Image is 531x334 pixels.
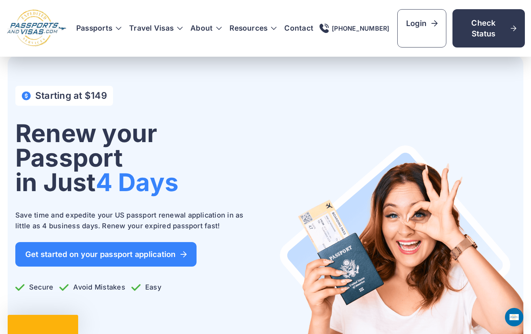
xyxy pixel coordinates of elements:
a: Check Status [452,9,525,47]
span: Check Status [461,18,516,39]
h1: Renew your Passport in Just [15,121,259,195]
span: Get started on your passport application [25,250,187,258]
img: Logo [6,9,67,47]
h3: Resources [229,25,277,32]
h4: Starting at $149 [35,90,107,101]
p: Save time and expedite your US passport renewal application in as little as 4 business days. Rene... [15,210,253,231]
a: [PHONE_NUMBER] [320,24,389,33]
a: Login [397,9,446,47]
h3: Passports [76,25,121,32]
a: About [190,25,213,32]
a: Get started on your passport application [15,242,197,267]
p: Avoid Mistakes [59,282,125,293]
p: Secure [15,282,53,293]
p: Easy [131,282,161,293]
a: Contact [284,25,313,32]
h3: Travel Visas [129,25,183,32]
span: 4 Days [96,167,179,197]
div: Open Intercom Messenger [505,308,523,326]
span: Login [406,18,438,29]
